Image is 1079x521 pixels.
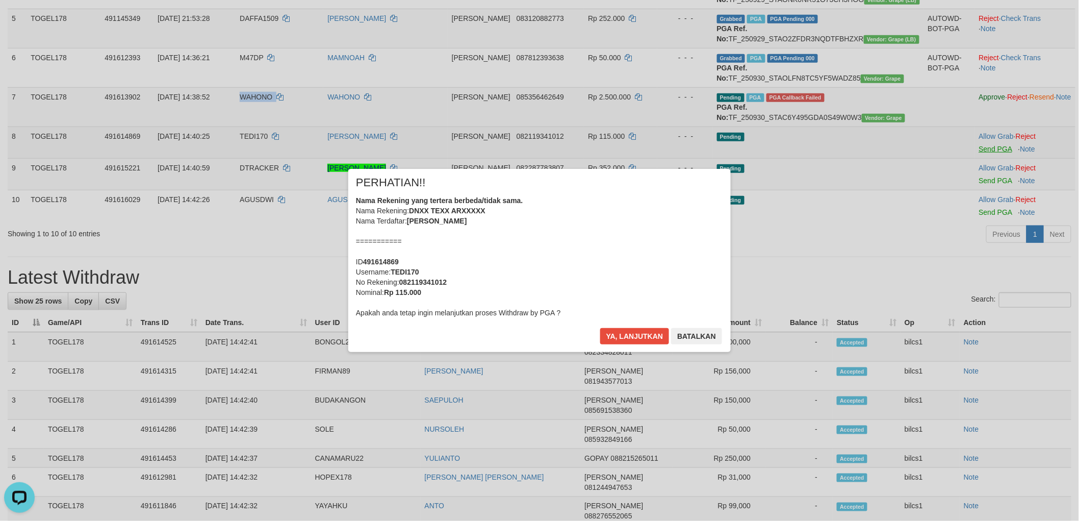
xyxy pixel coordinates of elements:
[600,328,670,344] button: Ya, lanjutkan
[363,258,399,266] b: 491614869
[399,278,447,286] b: 082119341012
[407,217,467,225] b: [PERSON_NAME]
[356,178,426,188] span: PERHATIAN!!
[671,328,722,344] button: Batalkan
[356,195,723,318] div: Nama Rekening: Nama Terdaftar: =========== ID Username: No Rekening: Nominal: Apakah anda tetap i...
[4,4,35,35] button: Open LiveChat chat widget
[391,268,419,276] b: TEDI170
[356,196,523,205] b: Nama Rekening yang tertera berbeda/tidak sama.
[409,207,485,215] b: DNXX TEXX ARXXXXX
[384,288,421,296] b: Rp 115.000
